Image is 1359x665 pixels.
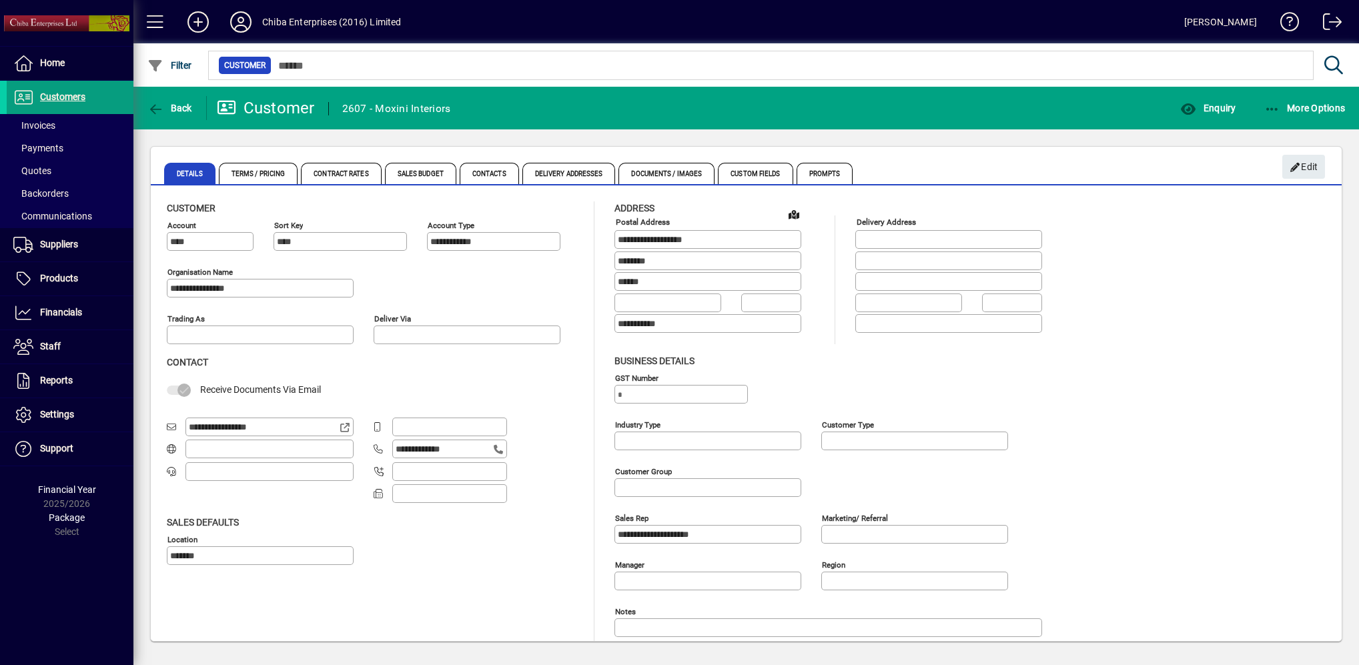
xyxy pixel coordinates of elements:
span: Contact [167,357,208,368]
mat-label: Account Type [428,221,474,230]
span: Prompts [797,163,853,184]
a: Invoices [7,114,133,137]
span: Payments [13,143,63,153]
span: Custom Fields [718,163,793,184]
span: Products [40,273,78,283]
span: Backorders [13,188,69,199]
span: Communications [13,211,92,221]
span: Delivery Addresses [522,163,616,184]
span: Customers [40,91,85,102]
mat-label: Trading as [167,314,205,323]
span: Settings [40,409,74,420]
button: Back [144,96,195,120]
button: Enquiry [1177,96,1239,120]
span: Financial Year [38,484,96,495]
button: Edit [1282,155,1325,179]
span: Filter [147,60,192,71]
mat-label: Region [822,560,845,569]
a: Backorders [7,182,133,205]
a: Payments [7,137,133,159]
mat-label: Manager [615,560,644,569]
span: Invoices [13,120,55,131]
a: Logout [1313,3,1342,46]
mat-label: Customer type [822,420,874,429]
button: Add [177,10,219,34]
span: Customer [167,203,215,213]
a: View on map [783,203,805,225]
span: Sales Budget [385,163,456,184]
mat-label: Sort key [274,221,303,230]
a: Reports [7,364,133,398]
span: Address [614,203,654,213]
div: Chiba Enterprises (2016) Limited [262,11,402,33]
a: Staff [7,330,133,364]
span: Enquiry [1180,103,1236,113]
span: Reports [40,375,73,386]
mat-label: Marketing/ Referral [822,513,888,522]
mat-label: Industry type [615,420,660,429]
app-page-header-button: Back [133,96,207,120]
span: Customer [224,59,266,72]
div: 2607 - Moxini Interiors [342,98,451,119]
span: Quotes [13,165,51,176]
div: Customer [217,97,315,119]
span: Staff [40,341,61,352]
a: Communications [7,205,133,227]
span: Terms / Pricing [219,163,298,184]
span: Suppliers [40,239,78,249]
div: [PERSON_NAME] [1184,11,1257,33]
a: Suppliers [7,228,133,261]
mat-label: Sales rep [615,513,648,522]
span: Details [164,163,215,184]
span: Back [147,103,192,113]
span: Financials [40,307,82,317]
a: Quotes [7,159,133,182]
span: Business details [614,356,695,366]
mat-label: Account [167,221,196,230]
span: Package [49,512,85,523]
span: Edit [1290,156,1318,178]
span: Receive Documents Via Email [200,384,321,395]
a: Products [7,262,133,295]
mat-label: Location [167,534,197,544]
span: Sales defaults [167,517,239,528]
a: Knowledge Base [1270,3,1300,46]
mat-label: Customer group [615,466,672,476]
button: Filter [144,53,195,77]
button: Profile [219,10,262,34]
a: Home [7,47,133,80]
a: Support [7,432,133,466]
mat-label: Notes [615,606,636,616]
mat-label: Deliver via [374,314,411,323]
span: Documents / Images [618,163,715,184]
mat-label: Organisation name [167,267,233,277]
span: More Options [1264,103,1346,113]
span: Contacts [460,163,519,184]
span: Support [40,443,73,454]
span: Contract Rates [301,163,381,184]
a: Financials [7,296,133,329]
button: More Options [1261,96,1349,120]
span: Home [40,57,65,68]
a: Settings [7,398,133,432]
mat-label: GST Number [615,373,658,382]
